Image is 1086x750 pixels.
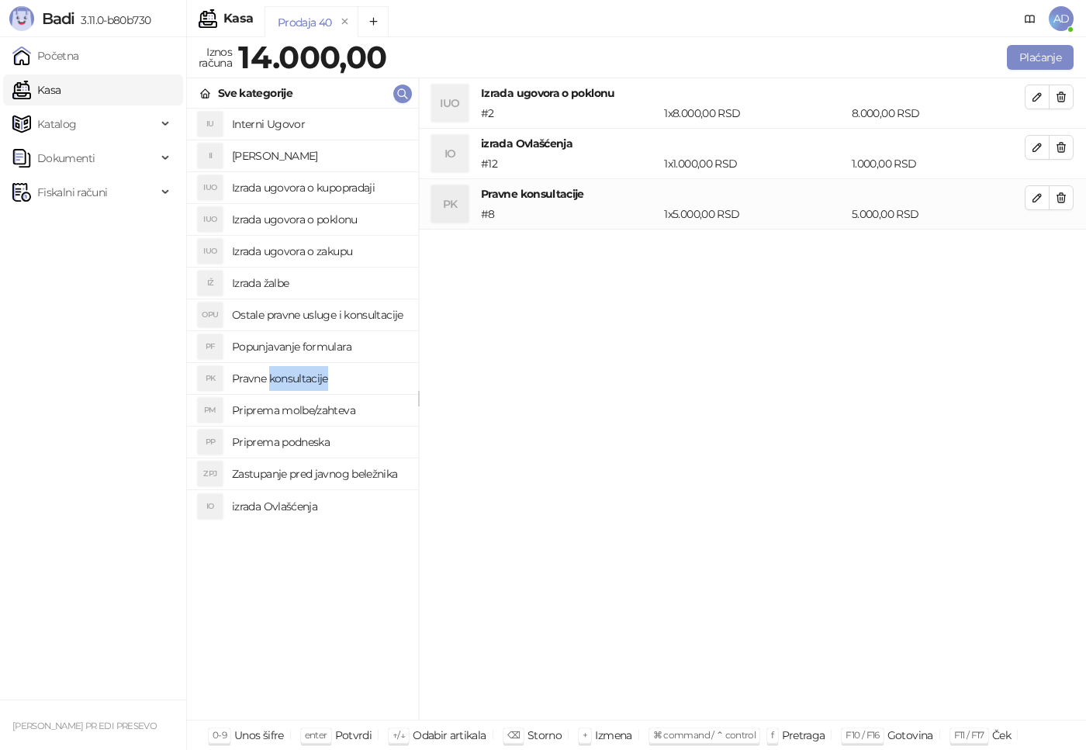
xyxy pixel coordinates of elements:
div: IUO [198,239,223,264]
span: Badi [42,9,74,28]
span: ↑/↓ [393,729,405,741]
span: ⌘ command / ⌃ control [653,729,756,741]
a: Dokumentacija [1018,6,1043,31]
div: Sve kategorije [218,85,292,102]
small: [PERSON_NAME] PR EDI PRESEVO [12,721,157,731]
a: Kasa [12,74,61,105]
span: 0-9 [213,729,227,741]
div: OPU [198,302,223,327]
div: PF [198,334,223,359]
h4: [PERSON_NAME] [232,143,406,168]
span: Dokumenti [37,143,95,174]
div: IUO [198,175,223,200]
span: 3.11.0-b80b730 [74,13,150,27]
div: ZPJ [198,461,223,486]
img: Logo [9,6,34,31]
span: F10 / F16 [846,729,879,741]
div: IO [431,135,469,172]
span: + [583,729,587,741]
div: 1 x 1.000,00 RSD [661,155,849,172]
div: Unos šifre [234,725,284,745]
div: Odabir artikala [413,725,486,745]
div: IŽ [198,271,223,296]
div: 5.000,00 RSD [849,206,1028,223]
div: # 12 [478,155,661,172]
h4: Popunjavanje formulara [232,334,406,359]
div: Izmena [595,725,631,745]
div: 1 x 5.000,00 RSD [661,206,849,223]
div: Pretraga [782,725,825,745]
div: Storno [527,725,562,745]
button: remove [335,16,355,29]
h4: Izrada ugovora o poklonu [232,207,406,232]
div: PP [198,430,223,454]
div: IUO [198,207,223,232]
span: enter [305,729,327,741]
div: Potvrdi [335,725,372,745]
span: Katalog [37,109,77,140]
div: II [198,143,223,168]
h4: Priprema podneska [232,430,406,454]
div: # 8 [478,206,661,223]
h4: Priprema molbe/zahteva [232,398,406,423]
div: PM [198,398,223,423]
h4: Pravne konsultacije [481,185,1025,202]
h4: Izrada ugovora o poklonu [481,85,1025,102]
h4: Ostale pravne usluge i konsultacije [232,302,406,327]
div: Gotovina [887,725,933,745]
button: Plaćanje [1007,45,1074,70]
strong: 14.000,00 [238,38,386,76]
h4: Pravne konsultacije [232,366,406,391]
h4: Izrada ugovora o kupopradaji [232,175,406,200]
h4: Zastupanje pred javnog beležnika [232,461,406,486]
div: IU [198,112,223,137]
div: 1.000,00 RSD [849,155,1028,172]
h4: Interni Ugovor [232,112,406,137]
div: IO [198,494,223,519]
h4: izrada Ovlašćenja [481,135,1025,152]
div: Ček [992,725,1011,745]
h4: izrada Ovlašćenja [232,494,406,519]
h4: Izrada ugovora o zakupu [232,239,406,264]
a: Početna [12,40,79,71]
div: 1 x 8.000,00 RSD [661,105,849,122]
div: Iznos računa [195,42,235,73]
div: Prodaja 40 [278,14,332,31]
div: IUO [431,85,469,122]
div: 8.000,00 RSD [849,105,1028,122]
div: PK [198,366,223,391]
div: Kasa [223,12,253,25]
span: AD [1049,6,1074,31]
div: PK [431,185,469,223]
span: ⌫ [507,729,520,741]
h4: Izrada žalbe [232,271,406,296]
button: Add tab [358,6,389,37]
span: Fiskalni računi [37,177,107,208]
span: f [771,729,773,741]
span: F11 / F17 [954,729,984,741]
div: # 2 [478,105,661,122]
div: grid [187,109,418,720]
